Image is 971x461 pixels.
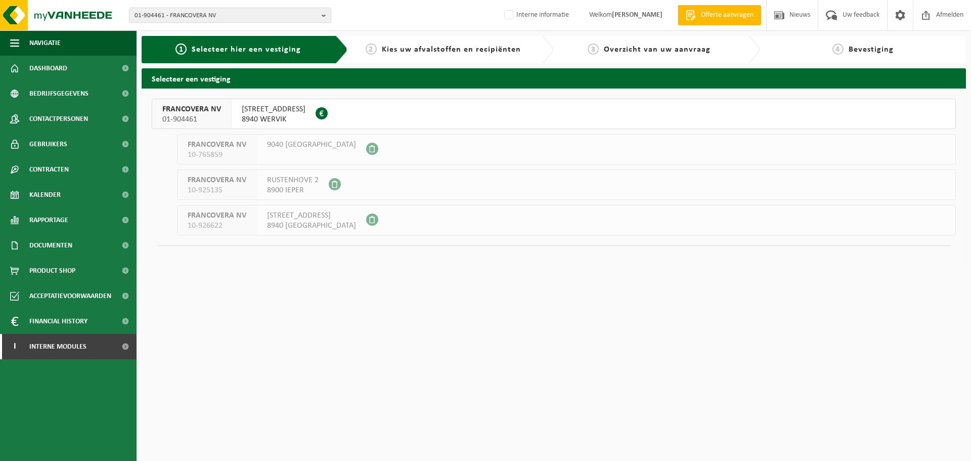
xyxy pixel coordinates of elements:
[29,309,87,334] span: Financial History
[175,44,187,55] span: 1
[612,11,663,19] strong: [PERSON_NAME]
[10,334,19,359] span: I
[382,46,521,54] span: Kies uw afvalstoffen en recipiënten
[192,46,301,54] span: Selecteer hier een vestiging
[142,68,966,88] h2: Selecteer een vestiging
[188,140,246,150] span: FRANCOVERA NV
[267,221,356,231] span: 8940 [GEOGRAPHIC_DATA]
[29,182,61,207] span: Kalender
[242,114,305,124] span: 8940 WERVIK
[188,150,246,160] span: 10-765859
[188,175,246,185] span: FRANCOVERA NV
[152,99,956,129] button: FRANCOVERA NV 01-904461 [STREET_ADDRESS]8940 WERVIK
[267,140,356,150] span: 9040 [GEOGRAPHIC_DATA]
[188,221,246,231] span: 10-926622
[267,175,319,185] span: RUSTENHOVE 2
[29,81,89,106] span: Bedrijfsgegevens
[604,46,711,54] span: Overzicht van uw aanvraag
[29,207,68,233] span: Rapportage
[849,46,894,54] span: Bevestiging
[29,233,72,258] span: Documenten
[366,44,377,55] span: 2
[832,44,844,55] span: 4
[588,44,599,55] span: 3
[29,334,86,359] span: Interne modules
[29,283,111,309] span: Acceptatievoorwaarden
[135,8,318,23] span: 01-904461 - FRANCOVERA NV
[129,8,331,23] button: 01-904461 - FRANCOVERA NV
[188,211,246,221] span: FRANCOVERA NV
[29,258,75,283] span: Product Shop
[162,114,221,124] span: 01-904461
[29,30,61,56] span: Navigatie
[29,132,67,157] span: Gebruikers
[29,56,67,81] span: Dashboard
[242,104,305,114] span: [STREET_ADDRESS]
[267,211,356,221] span: [STREET_ADDRESS]
[267,185,319,195] span: 8900 IEPER
[502,8,569,23] label: Interne informatie
[678,5,761,25] a: Offerte aanvragen
[188,185,246,195] span: 10-925135
[29,157,69,182] span: Contracten
[698,10,756,20] span: Offerte aanvragen
[29,106,88,132] span: Contactpersonen
[162,104,221,114] span: FRANCOVERA NV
